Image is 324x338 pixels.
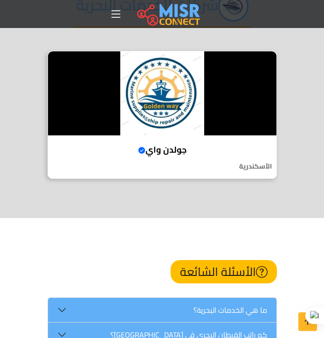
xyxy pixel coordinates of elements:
a: جولدن واي جولدن واي الأسكندرية [42,51,283,179]
button: ما هي الخدمات البحرية؟ [48,298,276,322]
img: main.misr_connect [137,2,200,26]
h4: جولدن واي [55,145,269,155]
p: الأسكندرية [48,162,276,171]
h4: الأسئلة الشائعة [171,260,277,283]
img: جولدن واي [48,51,276,135]
svg: Verified account [138,147,145,154]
